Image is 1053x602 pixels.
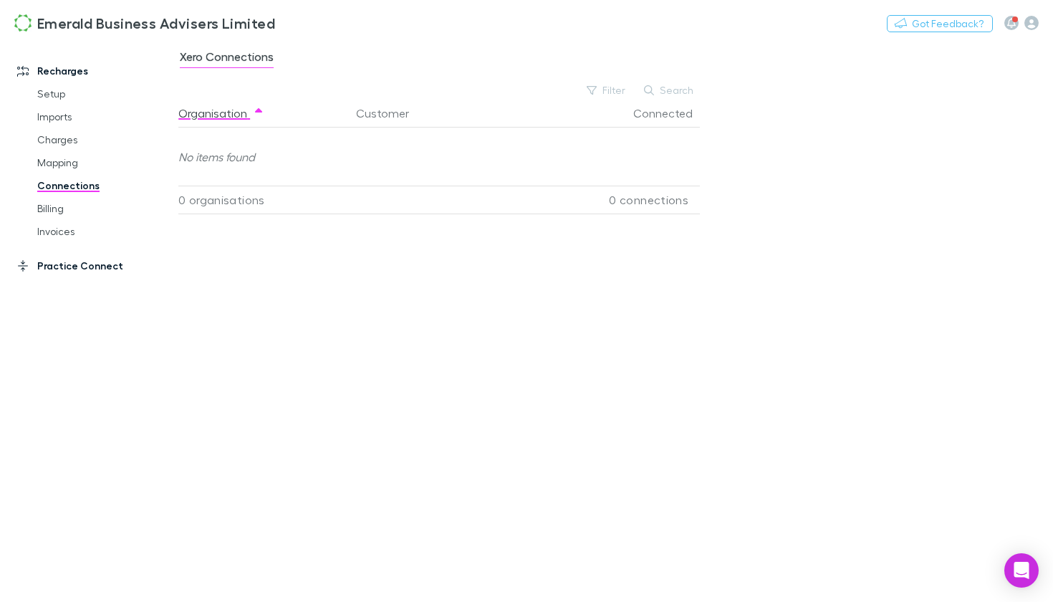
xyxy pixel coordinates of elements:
[178,99,264,128] button: Organisation
[23,220,175,243] a: Invoices
[3,59,175,82] a: Recharges
[178,128,701,186] div: No items found
[14,14,32,32] img: Emerald Business Advisers Limited's Logo
[1004,553,1039,588] div: Open Intercom Messenger
[23,105,175,128] a: Imports
[23,128,175,151] a: Charges
[180,49,274,68] span: Xero Connections
[633,99,710,128] button: Connected
[580,82,634,99] button: Filter
[23,151,175,174] a: Mapping
[23,174,175,197] a: Connections
[887,15,993,32] button: Got Feedback?
[3,254,175,277] a: Practice Connect
[23,197,175,220] a: Billing
[356,99,426,128] button: Customer
[637,82,702,99] button: Search
[6,6,284,40] a: Emerald Business Advisers Limited
[178,186,350,214] div: 0 organisations
[522,186,694,214] div: 0 connections
[23,82,175,105] a: Setup
[37,14,275,32] h3: Emerald Business Advisers Limited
